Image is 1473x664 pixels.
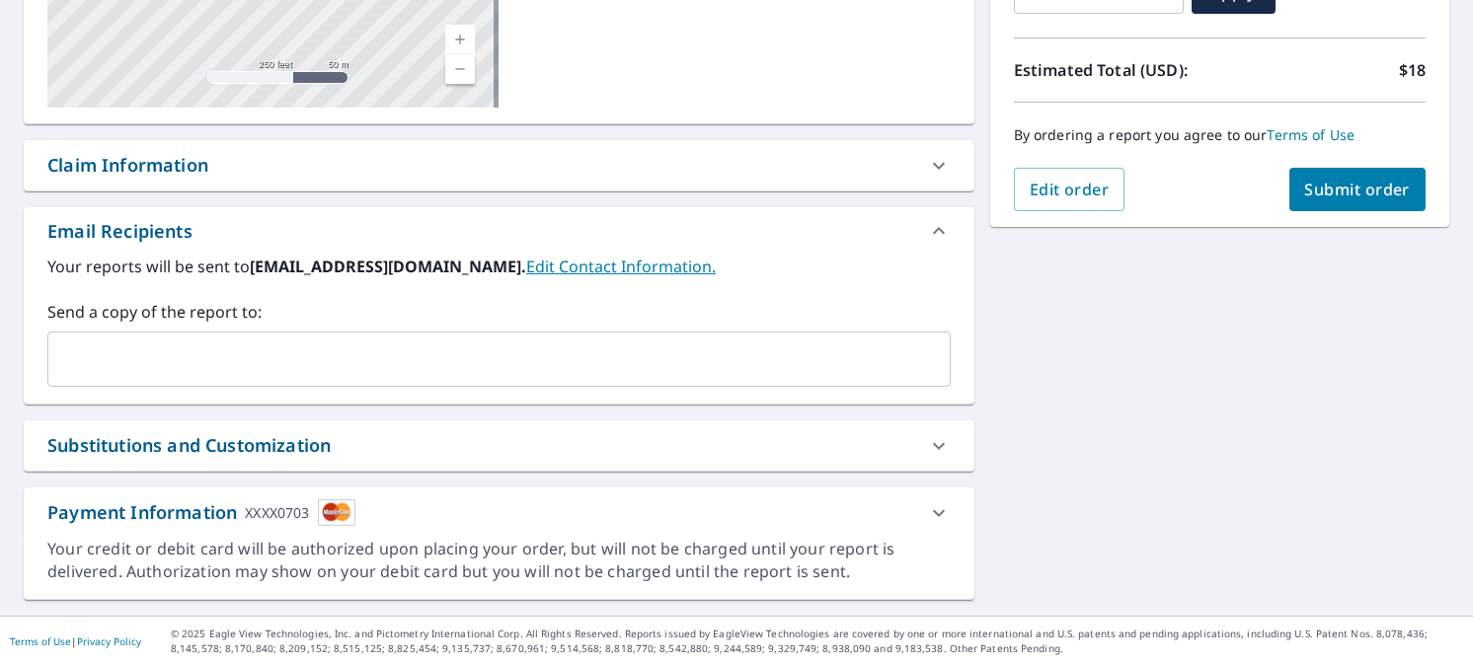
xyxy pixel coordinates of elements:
[245,499,309,526] div: XXXX0703
[445,54,475,84] a: Current Level 17, Zoom Out
[77,634,141,648] a: Privacy Policy
[47,218,193,245] div: Email Recipients
[24,487,974,538] div: Payment InformationXXXX0703cardImage
[47,499,355,526] div: Payment Information
[10,634,71,648] a: Terms of Use
[1014,58,1220,82] p: Estimated Total (USD):
[1030,179,1110,200] span: Edit order
[47,255,951,278] label: Your reports will be sent to
[24,207,974,255] div: Email Recipients
[445,25,475,54] a: Current Level 17, Zoom In
[1268,125,1356,144] a: Terms of Use
[1289,168,1427,211] button: Submit order
[47,152,208,179] div: Claim Information
[24,140,974,190] div: Claim Information
[1305,179,1411,200] span: Submit order
[1014,126,1426,144] p: By ordering a report you agree to our
[10,635,141,647] p: |
[1014,168,1125,211] button: Edit order
[47,538,951,583] div: Your credit or debit card will be authorized upon placing your order, but will not be charged unt...
[318,499,355,526] img: cardImage
[47,300,951,324] label: Send a copy of the report to:
[47,432,331,459] div: Substitutions and Customization
[526,256,716,277] a: EditContactInfo
[171,627,1463,656] p: © 2025 Eagle View Technologies, Inc. and Pictometry International Corp. All Rights Reserved. Repo...
[24,420,974,471] div: Substitutions and Customization
[1399,58,1426,82] p: $18
[250,256,526,277] b: [EMAIL_ADDRESS][DOMAIN_NAME].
